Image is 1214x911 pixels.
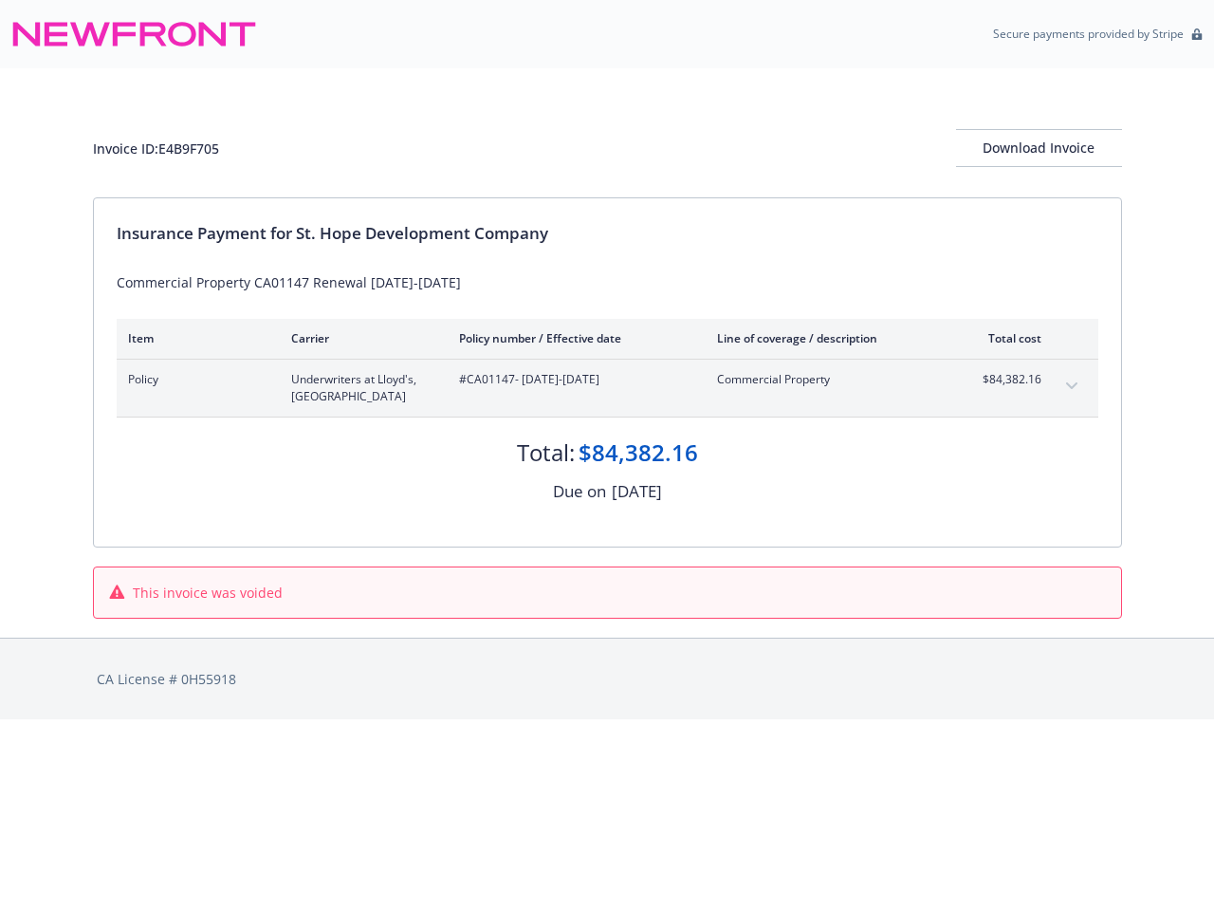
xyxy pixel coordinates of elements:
div: Due on [553,479,606,504]
div: Policy number / Effective date [459,330,687,346]
div: Invoice ID: E4B9F705 [93,139,219,158]
div: Item [128,330,261,346]
button: Download Invoice [956,129,1122,167]
div: CA License # 0H55918 [97,669,1118,689]
span: Policy [128,371,261,388]
div: Carrier [291,330,429,346]
div: Insurance Payment for St. Hope Development Company [117,221,1098,246]
div: Total cost [970,330,1041,346]
div: $84,382.16 [579,437,698,469]
button: expand content [1057,371,1087,401]
span: Underwriters at Lloyd's, [GEOGRAPHIC_DATA] [291,371,429,405]
div: [DATE] [612,479,662,504]
span: This invoice was voided [133,583,283,603]
div: Line of coverage / description [717,330,940,346]
div: Download Invoice [956,130,1122,166]
span: Commercial Property [717,371,940,388]
div: PolicyUnderwriters at Lloyd's, [GEOGRAPHIC_DATA]#CA01147- [DATE]-[DATE]Commercial Property$84,382... [117,360,1098,417]
span: #CA01147 - [DATE]-[DATE] [459,371,687,388]
div: Commercial Property CA01147 Renewal [DATE]-[DATE] [117,272,1098,292]
p: Secure payments provided by Stripe [993,26,1184,42]
div: Total: [517,437,575,469]
span: $84,382.16 [970,371,1041,388]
